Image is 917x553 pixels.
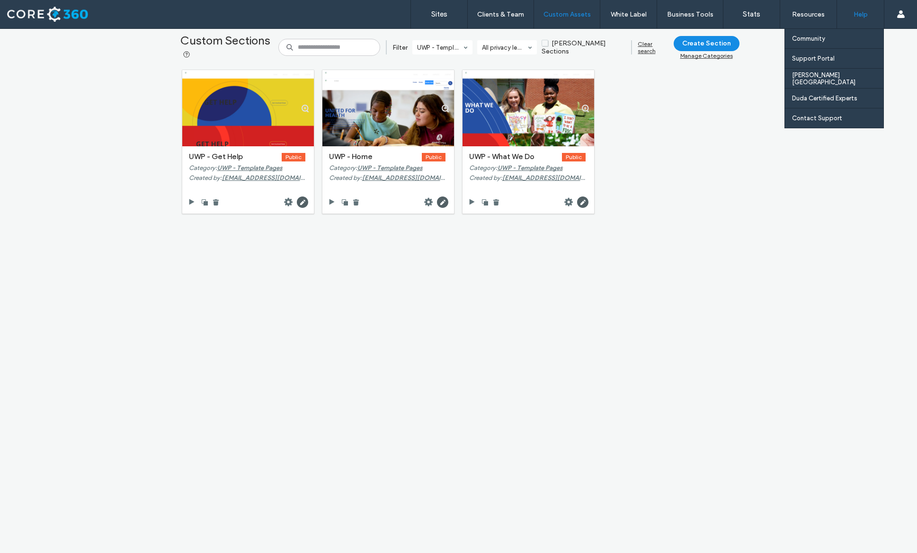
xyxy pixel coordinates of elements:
span: [EMAIL_ADDRESS][DOMAIN_NAME] [222,174,328,181]
label: Clients & Team [477,10,524,18]
div: Created by: [469,174,586,182]
label: Filter [392,44,408,52]
label: Contact Support [792,115,842,122]
label: Help [854,10,868,18]
label: Support Portal [792,55,835,62]
label: Resources [792,10,825,18]
label: White Label [611,10,647,18]
label: Sites [431,10,447,18]
span: UWP - Template Pages [217,164,283,171]
div: UWP - What We Do [469,152,538,161]
div: Clear search [638,40,668,54]
button: Create Section [674,36,739,51]
div: Manage Categories [674,52,739,59]
label: Stats [743,10,760,18]
div: Category: [329,164,445,172]
span: [EMAIL_ADDRESS][DOMAIN_NAME] [502,174,608,181]
div: UWP - Get Help [189,152,247,161]
label: Custom Assets [543,10,591,18]
div: UWP - Home [329,152,376,161]
span: Help [22,7,41,15]
div: Public [422,153,445,161]
span: [PERSON_NAME] Sections [542,39,606,55]
label: Community [792,35,825,42]
span: UWP - Template Pages [498,164,563,171]
div: Category: [189,164,305,172]
div: Created by: [189,174,305,182]
label: [PERSON_NAME][GEOGRAPHIC_DATA] [792,71,883,86]
a: [PERSON_NAME][GEOGRAPHIC_DATA] [792,69,883,88]
div: Public [562,153,586,161]
label: Business Tools [667,10,713,18]
span: [EMAIL_ADDRESS][DOMAIN_NAME] [362,174,468,181]
span: UWP - Template Pages [357,164,423,171]
div: Created by: [329,174,445,182]
div: Category: [469,164,586,172]
div: Public [282,153,305,161]
label: Duda Certified Experts [792,95,857,102]
label: Custom Sections [180,29,272,66]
